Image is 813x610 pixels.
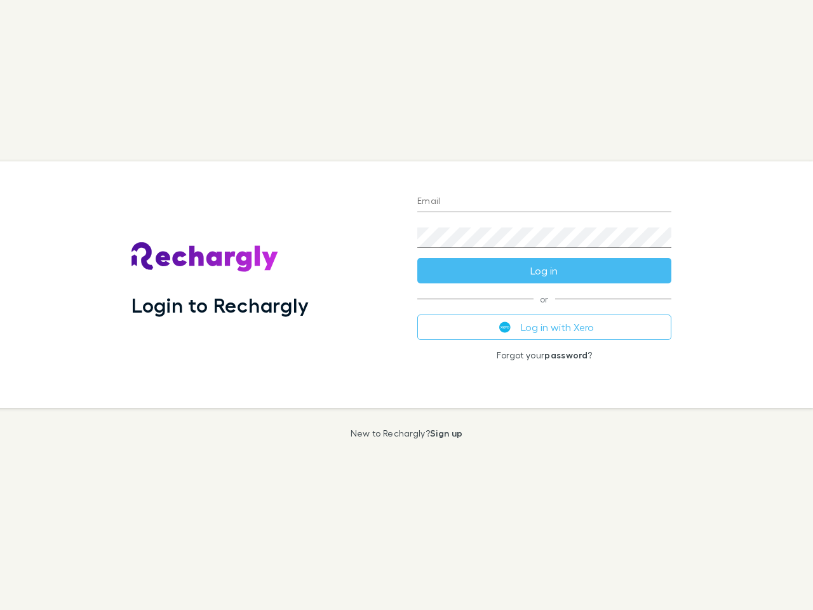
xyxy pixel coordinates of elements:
button: Log in with Xero [417,315,671,340]
h1: Login to Rechargly [131,293,309,317]
img: Rechargly's Logo [131,242,279,273]
p: New to Rechargly? [351,428,463,438]
p: Forgot your ? [417,350,671,360]
span: or [417,299,671,299]
a: Sign up [430,428,462,438]
img: Xero's logo [499,322,511,333]
button: Log in [417,258,671,283]
a: password [544,349,588,360]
